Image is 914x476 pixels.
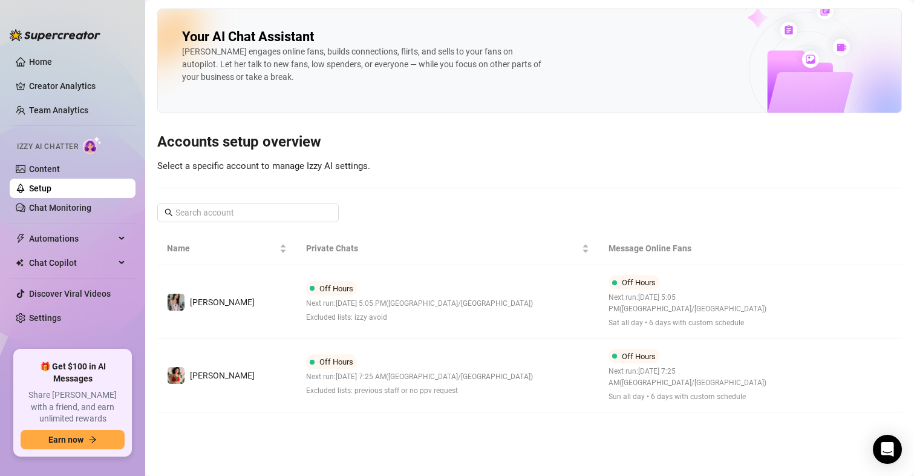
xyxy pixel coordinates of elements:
div: Open Intercom Messenger [873,435,902,464]
img: maki [168,367,184,384]
span: Off Hours [319,357,353,366]
h2: Your AI Chat Assistant [182,28,314,45]
a: Home [29,57,52,67]
span: Next run: [DATE] 5:05 PM ( [GEOGRAPHIC_DATA]/[GEOGRAPHIC_DATA] ) [609,292,791,315]
span: Next run: [DATE] 5:05 PM ( [GEOGRAPHIC_DATA]/[GEOGRAPHIC_DATA] ) [306,298,533,309]
span: 🎁 Get $100 in AI Messages [21,361,125,385]
th: Message Online Fans [599,232,801,265]
img: Maki [168,294,184,311]
span: Automations [29,229,115,248]
span: Name [167,242,277,255]
button: Earn nowarrow-right [21,430,125,449]
a: Settings [29,313,61,323]
a: Team Analytics [29,105,88,115]
a: Content [29,164,60,174]
a: Chat Monitoring [29,203,91,213]
a: Creator Analytics [29,76,126,96]
h3: Accounts setup overview [157,133,902,152]
span: arrow-right [88,435,97,444]
div: [PERSON_NAME] engages online fans, builds connections, flirts, and sells to your fans on autopilo... [182,45,545,84]
span: [PERSON_NAME] [190,371,255,380]
span: [PERSON_NAME] [190,297,255,307]
img: AI Chatter [83,136,102,154]
span: Private Chats [306,242,580,255]
span: Chat Copilot [29,253,115,273]
span: Excluded lists: izzy avoid [306,312,533,323]
span: Off Hours [622,278,656,287]
span: Next run: [DATE] 7:25 AM ( [GEOGRAPHIC_DATA]/[GEOGRAPHIC_DATA] ) [609,366,791,389]
span: Sat all day • 6 days with custom schedule [609,317,791,329]
a: Discover Viral Videos [29,289,111,299]
span: Off Hours [319,284,353,293]
th: Private Chats [296,232,599,265]
input: Search account [175,206,322,219]
span: thunderbolt [16,234,25,243]
img: logo-BBDzfeDw.svg [10,29,100,41]
a: Setup [29,183,51,193]
span: Izzy AI Chatter [17,141,78,153]
span: Share [PERSON_NAME] with a friend, and earn unlimited rewards [21,389,125,425]
span: Next run: [DATE] 7:25 AM ( [GEOGRAPHIC_DATA]/[GEOGRAPHIC_DATA] ) [306,371,533,383]
span: Sun all day • 6 days with custom schedule [609,391,791,403]
span: Earn now [48,435,83,445]
span: search [165,208,173,217]
span: Off Hours [622,352,656,361]
th: Name [157,232,296,265]
img: Chat Copilot [16,259,24,267]
span: Select a specific account to manage Izzy AI settings. [157,160,370,171]
span: Excluded lists: previous staff or no ppv request [306,385,533,397]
